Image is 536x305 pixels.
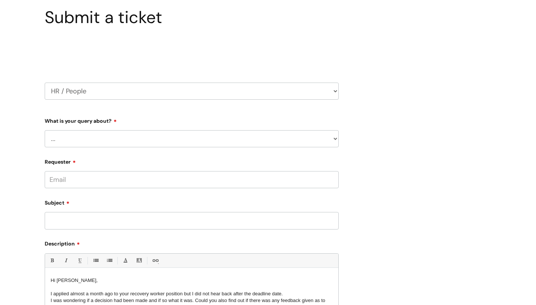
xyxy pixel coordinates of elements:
input: Email [45,171,339,188]
a: Underline(⌘U) [75,256,84,265]
label: Description [45,238,339,247]
h1: Submit a ticket [45,7,339,28]
label: Requester [45,156,339,165]
div: I applied almost a month ago to your recovery worker position but I did not hear back after the d... [51,290,333,297]
span: Hi [PERSON_NAME], [51,277,98,283]
h2: Select issue type [45,45,339,58]
label: Subject [45,197,339,206]
a: • Unordered List (⌘⇧7) [91,256,100,265]
a: Back Color [134,256,144,265]
label: What is your query about? [45,115,339,124]
a: Bold (⌘B) [47,256,57,265]
a: 1. Ordered List (⌘⇧8) [105,256,114,265]
a: Link [150,256,160,265]
a: Italic (⌘I) [61,256,70,265]
a: Font Color [121,256,130,265]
